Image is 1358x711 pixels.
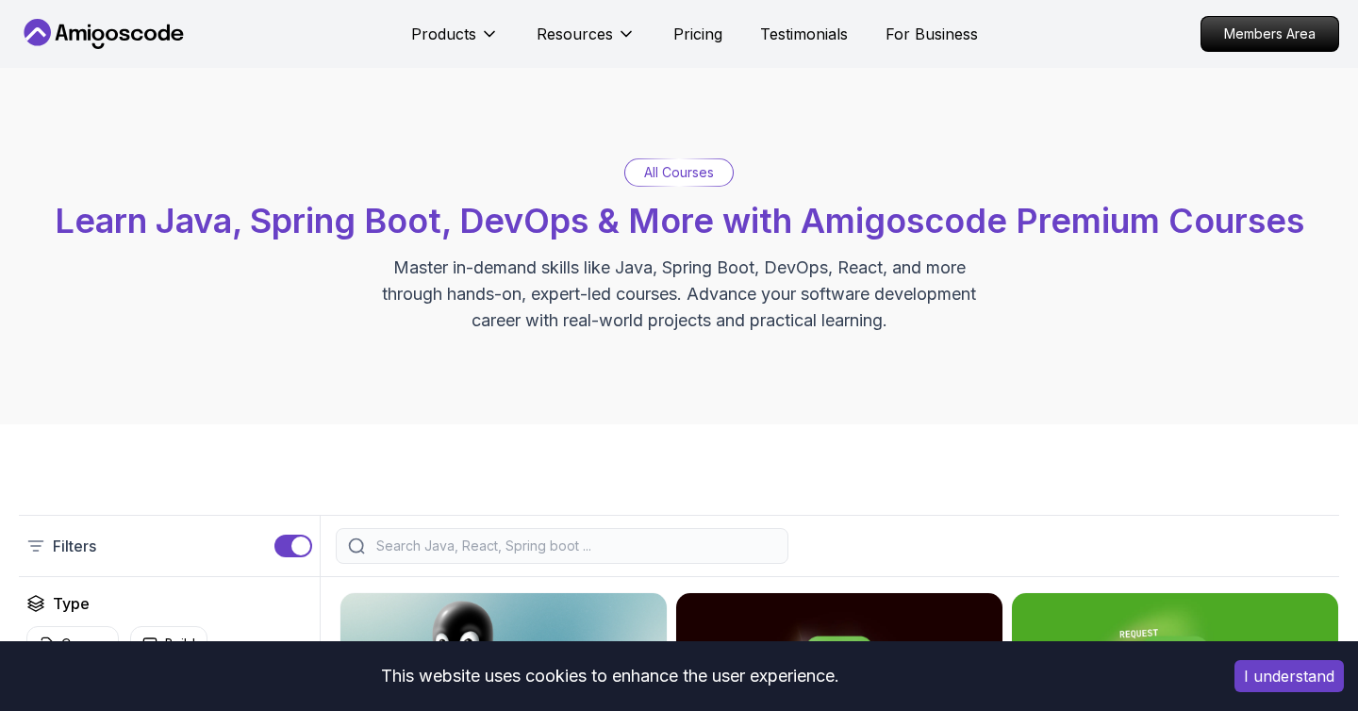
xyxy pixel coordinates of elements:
input: Search Java, React, Spring boot ... [373,537,776,555]
a: Pricing [673,23,722,45]
span: Learn Java, Spring Boot, DevOps & More with Amigoscode Premium Courses [55,200,1304,241]
a: Testimonials [760,23,848,45]
button: Resources [537,23,636,60]
p: All Courses [644,163,714,182]
p: Members Area [1201,17,1338,51]
p: Master in-demand skills like Java, Spring Boot, DevOps, React, and more through hands-on, expert-... [362,255,996,334]
a: For Business [886,23,978,45]
a: Members Area [1201,16,1339,52]
button: Products [411,23,499,60]
p: Products [411,23,476,45]
h2: Type [53,592,90,615]
p: Resources [537,23,613,45]
p: Build [165,635,195,653]
p: Course [61,635,107,653]
div: This website uses cookies to enhance the user experience. [14,655,1206,697]
button: Course [26,626,119,662]
button: Build [130,626,207,662]
button: Accept cookies [1234,660,1344,692]
p: Filters [53,535,96,557]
